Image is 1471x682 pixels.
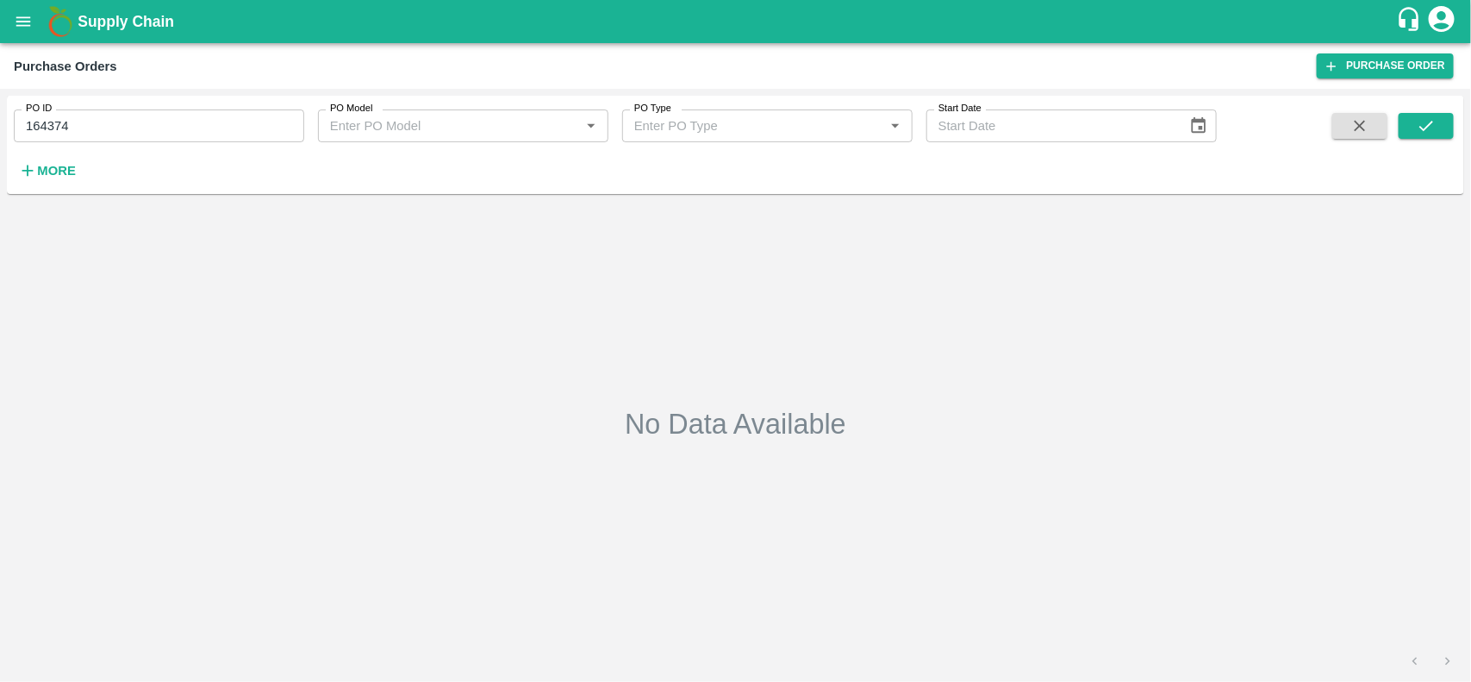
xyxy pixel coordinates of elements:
[627,115,857,137] input: Enter PO Type
[1426,3,1457,40] div: account of current user
[78,9,1396,34] a: Supply Chain
[926,109,1175,142] input: Start Date
[14,109,304,142] input: Enter PO ID
[634,102,671,116] label: PO Type
[580,115,602,137] button: Open
[78,13,174,30] b: Supply Chain
[14,55,117,78] div: Purchase Orders
[26,102,52,116] label: PO ID
[14,156,80,185] button: More
[938,102,982,116] label: Start Date
[1396,6,1426,37] div: customer-support
[1182,109,1215,142] button: Choose date
[3,2,43,41] button: open drawer
[1317,53,1454,78] a: Purchase Order
[1399,648,1464,675] nav: pagination navigation
[323,115,552,137] input: Enter PO Model
[330,102,373,116] label: PO Model
[37,164,76,178] strong: More
[625,407,846,441] h2: No Data Available
[884,115,907,137] button: Open
[43,4,78,39] img: logo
